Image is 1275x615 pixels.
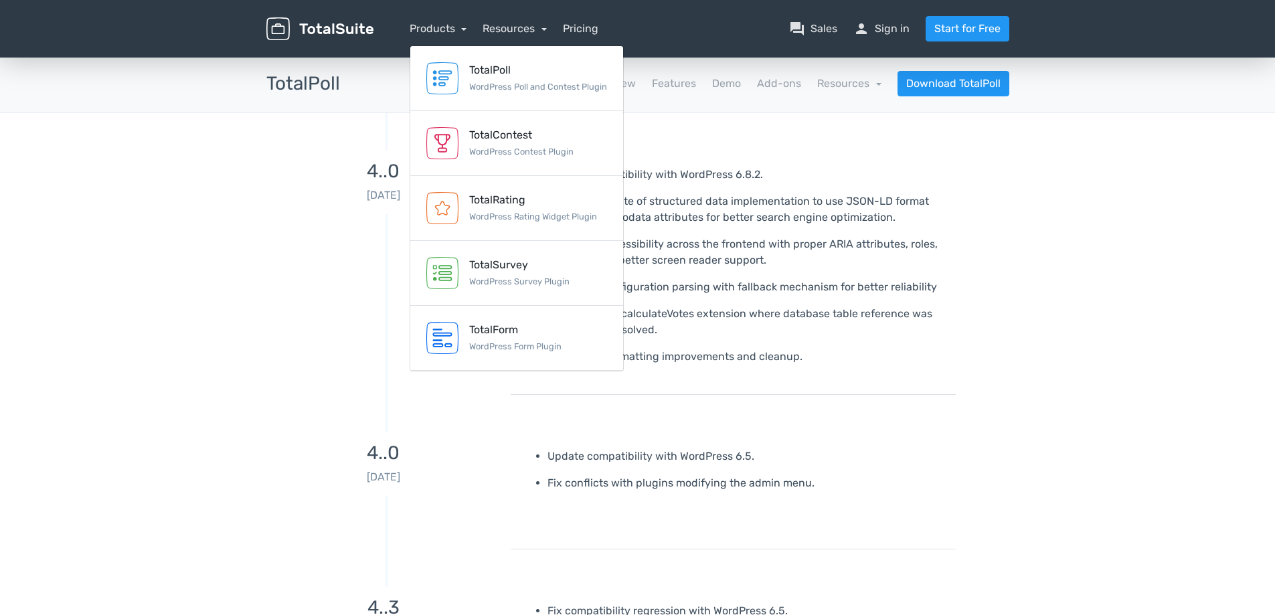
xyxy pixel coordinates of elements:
[789,21,805,37] span: question_answer
[469,341,562,351] small: WordPress Form Plugin
[426,322,458,354] img: TotalForm
[410,306,623,371] a: TotalForm WordPress Form Plugin
[652,76,696,92] a: Features
[410,176,623,241] a: TotalRating WordPress Rating Widget Plugin
[469,147,574,157] small: WordPress Contest Plugin
[426,192,458,224] img: TotalRating
[547,448,946,464] p: Update compatibility with WordPress 6.5.
[469,257,570,273] div: TotalSurvey
[483,22,547,35] a: Resources
[266,74,340,94] h3: TotalPoll
[563,21,598,37] a: Pricing
[426,62,458,94] img: TotalPoll
[712,76,741,92] a: Demo
[266,443,501,464] h3: 4..0
[410,22,467,35] a: Products
[547,193,946,226] p: Complete rewrite of structured data implementation to use JSON-LD format instead of microdata att...
[266,161,501,182] h3: 4..0
[547,306,946,338] p: Fix a bug in RecalculateVotes extension where database table reference was not properly resolved.
[426,257,458,289] img: TotalSurvey
[853,21,869,37] span: person
[469,62,607,78] div: TotalPoll
[469,276,570,286] small: WordPress Survey Plugin
[926,16,1009,41] a: Start for Free
[469,82,607,92] small: WordPress Poll and Contest Plugin
[469,322,562,338] div: TotalForm
[410,111,623,176] a: TotalContest WordPress Contest Plugin
[469,192,597,208] div: TotalRating
[469,127,574,143] div: TotalContest
[853,21,910,37] a: personSign in
[817,77,881,90] a: Resources
[410,46,623,111] a: TotalPoll WordPress Poll and Contest Plugin
[469,211,597,222] small: WordPress Rating Widget Plugin
[547,236,946,268] p: Enhanced accessibility across the frontend with proper ARIA attributes, roles, and labels for bet...
[547,167,946,183] p: Update compatibility with WordPress 6.8.2.
[789,21,837,37] a: question_answerSales
[547,475,946,491] p: Fix conflicts with plugins modifying the admin menu.
[410,241,623,306] a: TotalSurvey WordPress Survey Plugin
[547,279,946,295] p: Enhanced configuration parsing with fallback mechanism for better reliability
[757,76,801,92] a: Add-ons
[266,187,501,203] p: [DATE]
[547,349,946,365] p: Minor code formatting improvements and cleanup.
[426,127,458,159] img: TotalContest
[266,469,501,485] p: [DATE]
[898,71,1009,96] a: Download TotalPoll
[266,17,373,41] img: TotalSuite for WordPress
